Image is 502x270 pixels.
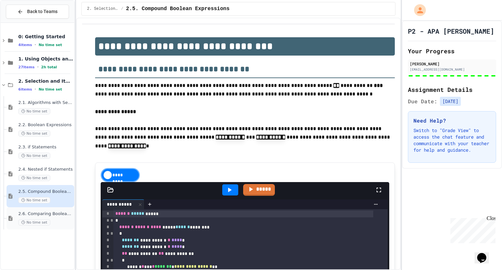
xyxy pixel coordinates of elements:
span: • [35,42,36,47]
span: 2.5. Compound Boolean Expressions [126,5,229,13]
span: 2.5. Compound Boolean Expressions [18,189,73,194]
h1: P2 - APA [PERSON_NAME] [408,26,494,36]
div: Chat with us now!Close [3,3,45,42]
span: • [37,64,39,70]
span: 4 items [18,43,32,47]
span: / [121,6,123,11]
span: No time set [18,175,50,181]
span: No time set [18,219,50,226]
span: 2. Selection and Iteration [87,6,118,11]
button: Back to Teams [6,5,69,19]
h2: Your Progress [408,46,496,56]
span: 2.3. if Statements [18,144,73,150]
span: 2.6. Comparing Boolean Expressions ([PERSON_NAME] Laws) [18,211,73,217]
span: No time set [18,108,50,114]
div: My Account [407,3,427,18]
div: [PERSON_NAME] [410,61,494,67]
span: Back to Teams [27,8,58,15]
h3: Need Help? [413,117,491,125]
span: • [35,87,36,92]
div: [EMAIL_ADDRESS][DOMAIN_NAME] [410,67,494,72]
span: No time set [18,130,50,137]
iframe: chat widget [448,215,495,243]
span: No time set [18,153,50,159]
span: 2.2. Boolean Expressions [18,122,73,128]
p: Switch to "Grade View" to access the chat feature and communicate with your teacher for help and ... [413,127,491,153]
span: 27 items [18,65,35,69]
span: No time set [39,43,62,47]
span: 1. Using Objects and Methods [18,56,73,62]
span: 2h total [41,65,57,69]
iframe: chat widget [475,244,495,263]
span: 6 items [18,87,32,92]
span: Due Date: [408,97,437,105]
span: 2.1. Algorithms with Selection and Repetition [18,100,73,106]
span: 2. Selection and Iteration [18,78,73,84]
span: [DATE] [440,97,461,106]
span: 0: Getting Started [18,34,73,40]
span: No time set [18,197,50,203]
span: No time set [39,87,62,92]
span: 2.4. Nested if Statements [18,167,73,172]
h2: Assignment Details [408,85,496,94]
